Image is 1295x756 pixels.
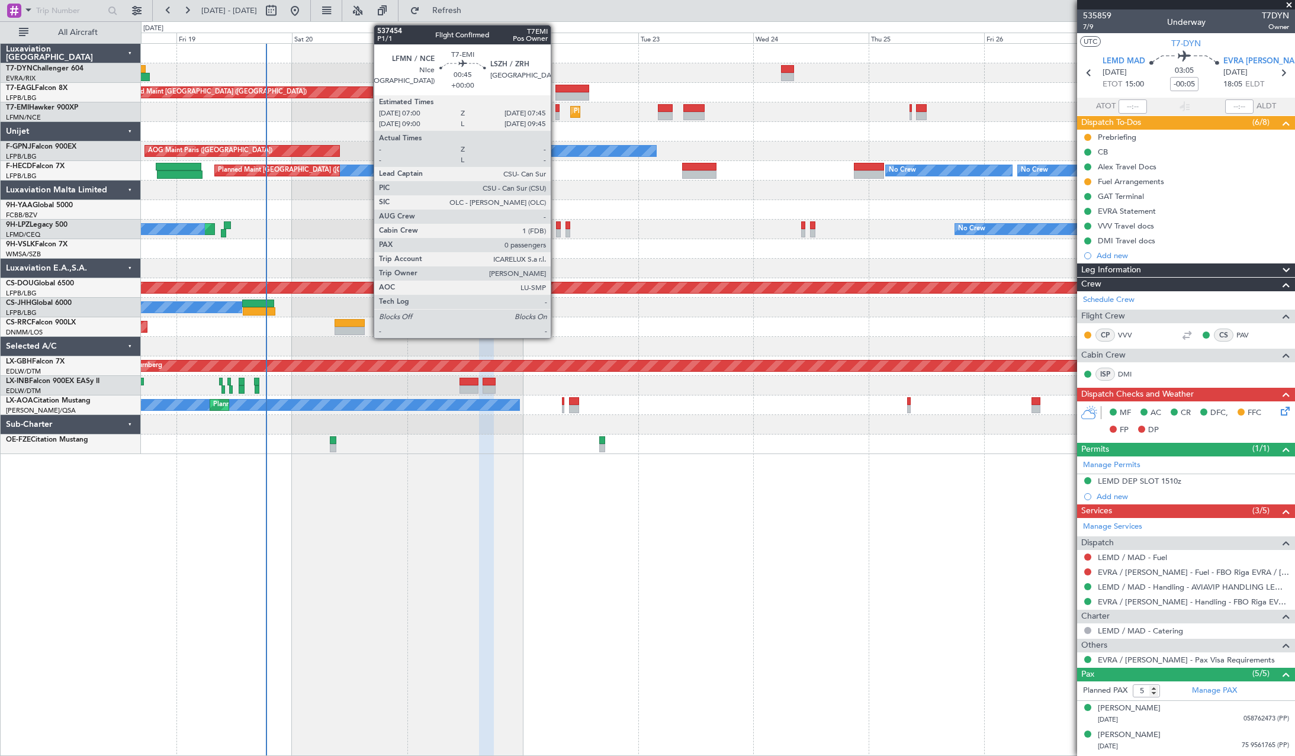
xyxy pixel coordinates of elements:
[6,172,37,181] a: LFPB/LBG
[6,406,76,415] a: [PERSON_NAME]/QSA
[1125,79,1144,91] span: 15:00
[6,104,78,111] a: T7-EMIHawker 900XP
[1119,99,1147,114] input: --:--
[1098,162,1156,172] div: Alex Travel Docs
[487,142,515,160] div: No Crew
[6,104,29,111] span: T7-EMI
[6,280,74,287] a: CS-DOUGlobal 6500
[1103,79,1122,91] span: ETOT
[1098,147,1108,157] div: CB
[1252,504,1270,517] span: (3/5)
[1098,655,1275,665] a: EVRA / [PERSON_NAME] - Pax Visa Requirements
[6,152,37,161] a: LFPB/LBG
[1118,330,1145,340] a: VVV
[1252,442,1270,455] span: (1/1)
[6,143,76,150] a: F-GPNJFalcon 900EX
[422,7,472,15] span: Refresh
[6,65,33,72] span: T7-DYN
[6,358,32,365] span: LX-GBH
[6,163,65,170] a: F-HECDFalcon 7X
[1262,22,1289,32] span: Owner
[574,103,687,121] div: Planned Maint [GEOGRAPHIC_DATA]
[1096,101,1116,112] span: ATOT
[6,241,68,248] a: 9H-VSLKFalcon 7X
[1120,407,1131,419] span: MF
[1081,263,1141,277] span: Leg Information
[1223,79,1242,91] span: 18:05
[1245,79,1264,91] span: ELDT
[1097,491,1289,501] div: Add new
[1083,459,1140,471] a: Manage Permits
[889,162,916,179] div: No Crew
[1236,330,1263,340] a: PAV
[218,162,404,179] div: Planned Maint [GEOGRAPHIC_DATA] ([GEOGRAPHIC_DATA])
[1252,667,1270,680] span: (5/5)
[1098,597,1289,607] a: EVRA / [PERSON_NAME] - Handling - FBO Riga EVRA / [PERSON_NAME]
[6,230,40,239] a: LFMD/CEQ
[1083,9,1111,22] span: 535859
[6,280,34,287] span: CS-DOU
[1242,741,1289,751] span: 75 9561765 (PP)
[1098,729,1161,741] div: [PERSON_NAME]
[1098,626,1183,636] a: LEMD / MAD - Catering
[6,358,65,365] a: LX-GBHFalcon 7X
[31,28,125,37] span: All Aircraft
[6,143,31,150] span: F-GPNJ
[6,367,41,376] a: EDLW/DTM
[6,74,36,83] a: EVRA/RIX
[1098,582,1289,592] a: LEMD / MAD - Handling - AVIAVIP HANDLING LEMD /MAD
[869,33,984,43] div: Thu 25
[958,220,985,238] div: No Crew
[1098,206,1156,216] div: EVRA Statement
[6,289,37,298] a: LFPB/LBG
[6,397,33,404] span: LX-AOA
[1098,236,1155,246] div: DMI Travel docs
[1083,294,1135,306] a: Schedule Crew
[292,33,407,43] div: Sat 20
[6,202,73,209] a: 9H-YAAGlobal 5000
[213,396,345,414] div: Planned Maint Nice ([GEOGRAPHIC_DATA])
[1192,685,1237,697] a: Manage PAX
[984,33,1100,43] div: Fri 26
[1083,22,1111,32] span: 7/9
[6,163,32,170] span: F-HECD
[6,300,72,307] a: CS-JHHGlobal 6000
[6,328,43,337] a: DNMM/LOS
[1118,369,1145,379] a: DMI
[1095,368,1115,381] div: ISP
[1098,221,1154,231] div: VVV Travel docs
[176,33,292,43] div: Fri 19
[1097,250,1289,260] div: Add new
[1171,37,1201,50] span: T7-DYN
[1098,476,1181,486] div: LEMD DEP SLOT 1510z
[1081,610,1110,623] span: Charter
[6,250,41,259] a: WMSA/SZB
[1081,388,1194,401] span: Dispatch Checks and Weather
[1098,191,1144,201] div: GAT Terminal
[1120,424,1129,436] span: FP
[6,319,76,326] a: CS-RRCFalcon 900LX
[6,85,68,92] a: T7-EAGLFalcon 8X
[1081,536,1114,550] span: Dispatch
[1081,443,1109,456] span: Permits
[1214,329,1233,342] div: CS
[404,1,475,20] button: Refresh
[1098,176,1164,186] div: Fuel Arrangements
[6,397,91,404] a: LX-AOACitation Mustang
[1210,407,1228,419] span: DFC,
[6,221,30,229] span: 9H-LPZ
[201,5,257,16] span: [DATE] - [DATE]
[1167,16,1206,28] div: Underway
[6,436,88,443] a: OE-FZECitation Mustang
[1223,67,1248,79] span: [DATE]
[1098,567,1289,577] a: EVRA / [PERSON_NAME] - Fuel - FBO Riga EVRA / [PERSON_NAME]
[1257,101,1276,112] span: ALDT
[1081,278,1101,291] span: Crew
[6,387,41,395] a: EDLW/DTM
[148,142,272,160] div: AOG Maint Paris ([GEOGRAPHIC_DATA])
[6,221,68,229] a: 9H-LPZLegacy 500
[6,300,31,307] span: CS-JHH
[638,33,754,43] div: Tue 23
[1081,310,1125,323] span: Flight Crew
[1021,162,1048,179] div: No Crew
